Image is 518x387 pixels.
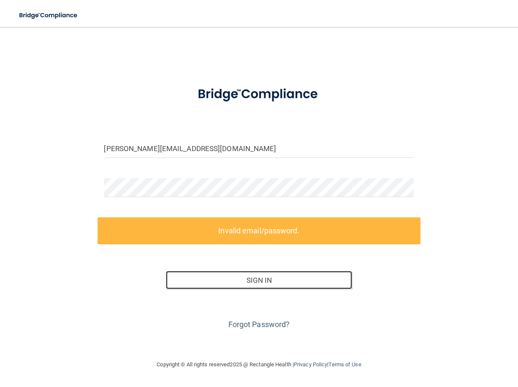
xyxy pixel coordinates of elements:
[105,351,413,378] div: Copyright © All rights reserved 2025 @ Rectangle Health | |
[328,361,361,368] a: Terms of Use
[98,217,420,244] label: Invalid email/password.
[184,78,333,111] img: bridge_compliance_login_screen.278c3ca4.svg
[13,7,85,24] img: bridge_compliance_login_screen.278c3ca4.svg
[166,271,352,290] button: Sign In
[104,139,414,158] input: Email
[294,361,327,368] a: Privacy Policy
[228,320,290,329] a: Forgot Password?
